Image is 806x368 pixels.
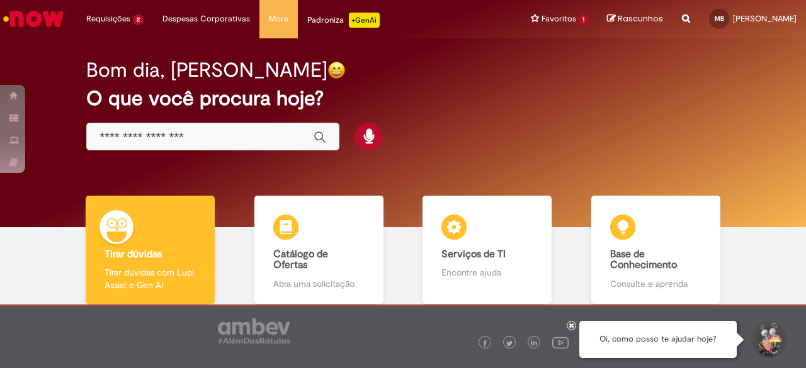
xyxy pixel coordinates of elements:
[235,196,404,304] a: Catálogo de Ofertas Abra uma solicitação
[542,13,576,25] span: Favoritos
[105,248,162,260] b: Tirar dúvidas
[273,277,365,290] p: Abra uma solicitação
[66,196,235,304] a: Tirar dúvidas Tirar dúvidas com Lupi Assist e Gen Ai
[349,13,380,28] p: +GenAi
[441,266,533,279] p: Encontre ajuda
[572,196,741,304] a: Base de Conhecimento Consulte e aprenda
[269,13,288,25] span: More
[482,340,488,347] img: logo_footer_facebook.png
[218,318,290,343] img: logo_footer_ambev_rotulo_gray.png
[715,14,724,23] span: MB
[607,13,663,25] a: Rascunhos
[86,13,130,25] span: Requisições
[579,14,588,25] span: 1
[273,248,328,272] b: Catálogo de Ofertas
[86,59,327,81] h2: Bom dia, [PERSON_NAME]
[403,196,572,304] a: Serviços de TI Encontre ajuda
[105,266,196,291] p: Tirar dúvidas com Lupi Assist e Gen Ai
[327,61,346,79] img: happy-face.png
[133,14,144,25] span: 2
[579,321,737,358] div: Oi, como posso te ajudar hoje?
[86,87,719,109] h2: O que você procura hoje?
[506,340,513,347] img: logo_footer_twitter.png
[733,13,797,24] span: [PERSON_NAME]
[552,334,569,350] img: logo_footer_youtube.png
[610,277,701,290] p: Consulte e aprenda
[618,13,663,25] span: Rascunhos
[749,321,787,359] button: Iniciar Conversa de Suporte
[610,248,677,272] b: Base de Conhecimento
[1,6,66,31] img: ServiceNow
[162,13,250,25] span: Despesas Corporativas
[441,248,506,260] b: Serviços de TI
[531,340,537,347] img: logo_footer_linkedin.png
[307,13,380,28] div: Padroniza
